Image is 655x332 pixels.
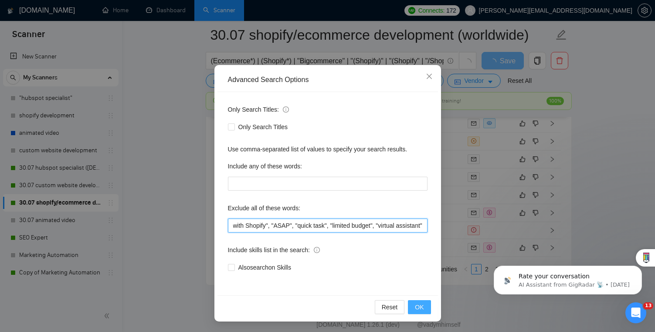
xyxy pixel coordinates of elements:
[481,247,655,308] iframe: Intercom notifications message
[228,159,302,173] label: Include any of these words:
[228,245,320,255] span: Include skills list in the search:
[228,201,301,215] label: Exclude all of these words:
[625,302,646,323] iframe: Intercom live chat
[643,302,653,309] span: 13
[283,106,289,113] span: info-circle
[235,122,292,132] span: Only Search Titles
[235,263,295,272] span: Also search on Skills
[426,73,433,80] span: close
[382,302,398,312] span: Reset
[375,300,405,314] button: Reset
[228,75,428,85] div: Advanced Search Options
[417,65,441,89] button: Close
[314,247,320,253] span: info-circle
[228,144,428,154] div: Use comma-separated list of values to specify your search results.
[408,300,431,314] button: OK
[415,302,424,312] span: OK
[228,105,289,114] span: Only Search Titles:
